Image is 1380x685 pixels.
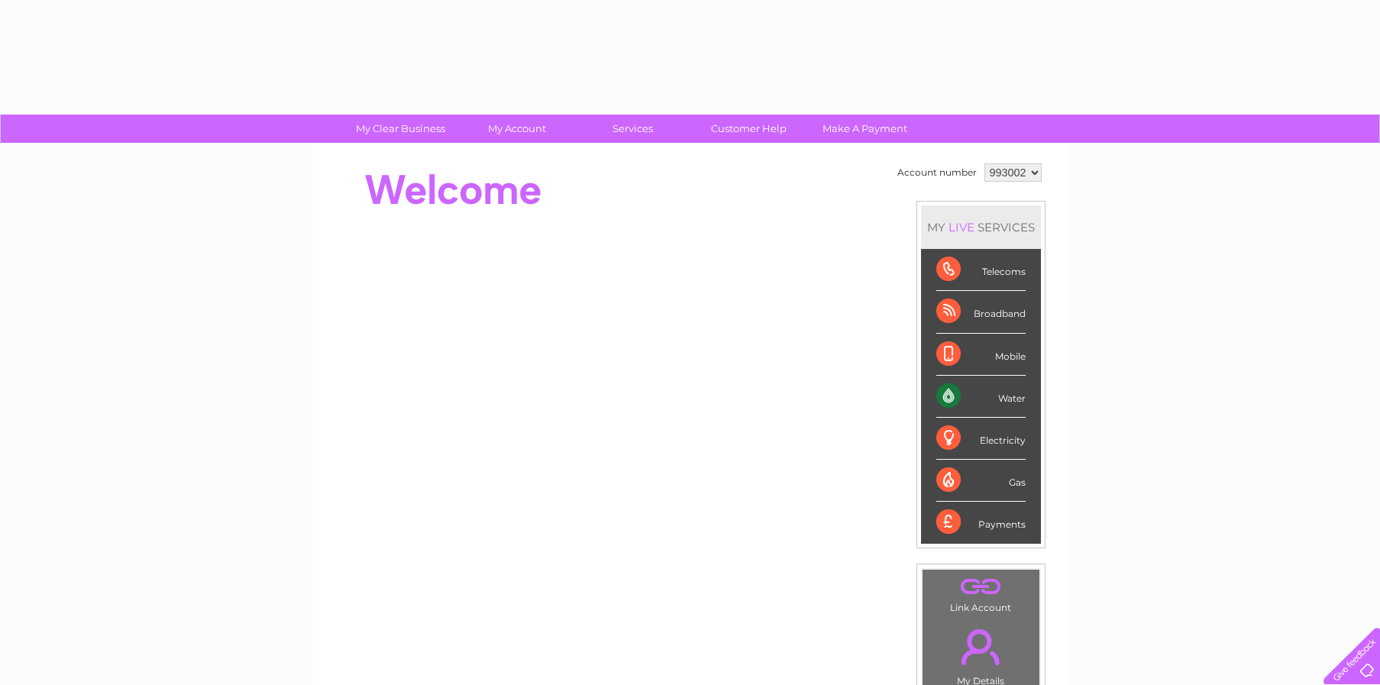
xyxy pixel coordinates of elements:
[936,249,1026,291] div: Telecoms
[936,376,1026,418] div: Water
[936,418,1026,460] div: Electricity
[921,205,1041,249] div: MY SERVICES
[936,460,1026,502] div: Gas
[936,502,1026,543] div: Payments
[926,620,1036,674] a: .
[922,569,1040,617] td: Link Account
[936,291,1026,333] div: Broadband
[894,160,981,186] td: Account number
[338,115,464,143] a: My Clear Business
[570,115,696,143] a: Services
[454,115,580,143] a: My Account
[936,334,1026,376] div: Mobile
[686,115,812,143] a: Customer Help
[945,220,978,234] div: LIVE
[802,115,928,143] a: Make A Payment
[926,574,1036,600] a: .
